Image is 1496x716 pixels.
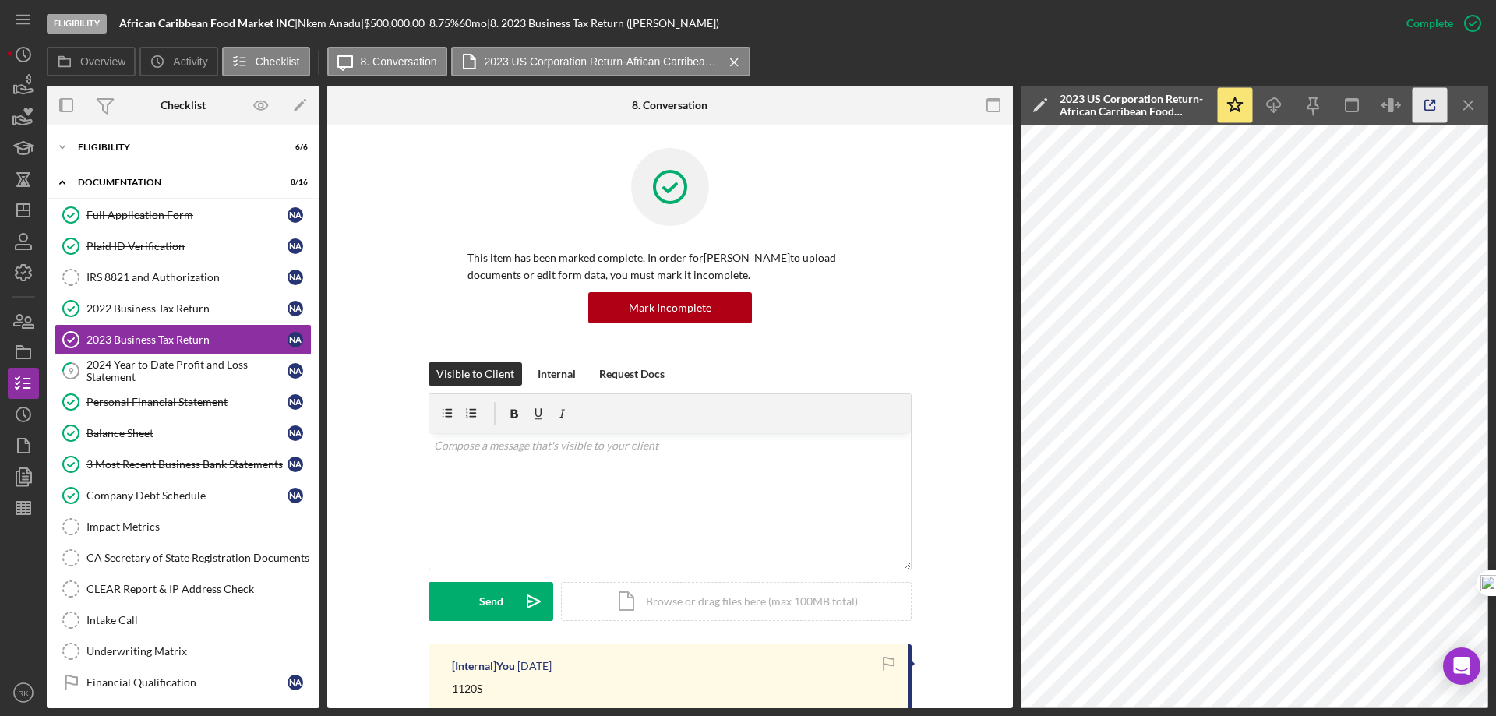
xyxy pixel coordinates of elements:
button: Checklist [222,47,310,76]
div: 2022 Business Tax Return [86,302,288,315]
a: Intake Call [55,605,312,636]
div: Visible to Client [436,362,514,386]
a: IRS 8821 and AuthorizationNA [55,262,312,293]
div: Mark Incomplete [629,292,711,323]
button: Request Docs [591,362,672,386]
div: Open Intercom Messenger [1443,647,1480,685]
a: 2023 Business Tax ReturnNA [55,324,312,355]
div: Intake Call [86,614,311,626]
div: N A [288,457,303,472]
a: Personal Financial StatementNA [55,386,312,418]
div: | [119,17,298,30]
label: 8. Conversation [361,55,437,68]
div: N A [288,207,303,223]
div: Eligibility [78,143,269,152]
div: 8 / 16 [280,178,308,187]
div: Underwriting Matrix [86,645,311,658]
div: Personal Financial Statement [86,396,288,408]
label: Overview [80,55,125,68]
div: Financial Qualification [86,676,288,689]
button: Internal [530,362,584,386]
div: Send [479,582,503,621]
div: CA Secretary of State Registration Documents [86,552,311,564]
a: Financial QualificationNA [55,667,312,698]
text: RK [18,689,29,697]
button: Mark Incomplete [588,292,752,323]
div: N A [288,301,303,316]
time: 2025-07-25 15:42 [517,660,552,672]
div: IRS 8821 and Authorization [86,271,288,284]
a: 3 Most Recent Business Bank StatementsNA [55,449,312,480]
a: Underwriting Matrix [55,636,312,667]
div: Documentation [78,178,269,187]
div: N A [288,270,303,285]
b: African Caribbean Food Market INC [119,16,295,30]
div: Request Docs [599,362,665,386]
a: CA Secretary of State Registration Documents [55,542,312,573]
a: Company Debt ScheduleNA [55,480,312,511]
div: Full Application Form [86,209,288,221]
button: 2023 US Corporation Return-African Carribean Food Market Inc (1).pdf [451,47,750,76]
div: Checklist [161,99,206,111]
div: 60 mo [459,17,487,30]
div: [Internal] You [452,660,515,672]
div: Complete [1406,8,1453,39]
div: 8. Conversation [632,99,707,111]
button: Visible to Client [429,362,522,386]
button: 8. Conversation [327,47,447,76]
button: Complete [1391,8,1488,39]
a: Impact Metrics [55,511,312,542]
div: CLEAR Report & IP Address Check [86,583,311,595]
a: Balance SheetNA [55,418,312,449]
div: N A [288,425,303,441]
a: Full Application FormNA [55,199,312,231]
div: 6 / 6 [280,143,308,152]
div: Internal [538,362,576,386]
tspan: 9 [69,365,74,376]
div: Plaid ID Verification [86,240,288,252]
label: Checklist [256,55,300,68]
label: 2023 US Corporation Return-African Carribean Food Market Inc (1).pdf [485,55,718,68]
div: 2023 Business Tax Return [86,333,288,346]
div: Eligibility [47,14,107,34]
div: Impact Metrics [86,520,311,533]
p: 1120S [452,680,482,697]
button: RK [8,677,39,708]
div: N A [288,363,303,379]
button: Activity [139,47,217,76]
div: 2023 US Corporation Return-African Carribean Food Market Inc (1).pdf [1060,93,1208,118]
div: Balance Sheet [86,427,288,439]
div: N A [288,488,303,503]
button: Overview [47,47,136,76]
div: | 8. 2023 Business Tax Return ([PERSON_NAME]) [487,17,719,30]
div: N A [288,238,303,254]
p: This item has been marked complete. In order for [PERSON_NAME] to upload documents or edit form d... [467,249,873,284]
div: N A [288,675,303,690]
div: N A [288,332,303,347]
button: Send [429,582,553,621]
div: 2024 Year to Date Profit and Loss Statement [86,358,288,383]
div: 8.75 % [429,17,459,30]
label: Activity [173,55,207,68]
div: $500,000.00 [364,17,429,30]
div: 3 Most Recent Business Bank Statements [86,458,288,471]
div: Company Debt Schedule [86,489,288,502]
div: N A [288,394,303,410]
div: Nkem Anadu | [298,17,364,30]
a: 2022 Business Tax ReturnNA [55,293,312,324]
a: CLEAR Report & IP Address Check [55,573,312,605]
a: 92024 Year to Date Profit and Loss StatementNA [55,355,312,386]
a: Plaid ID VerificationNA [55,231,312,262]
